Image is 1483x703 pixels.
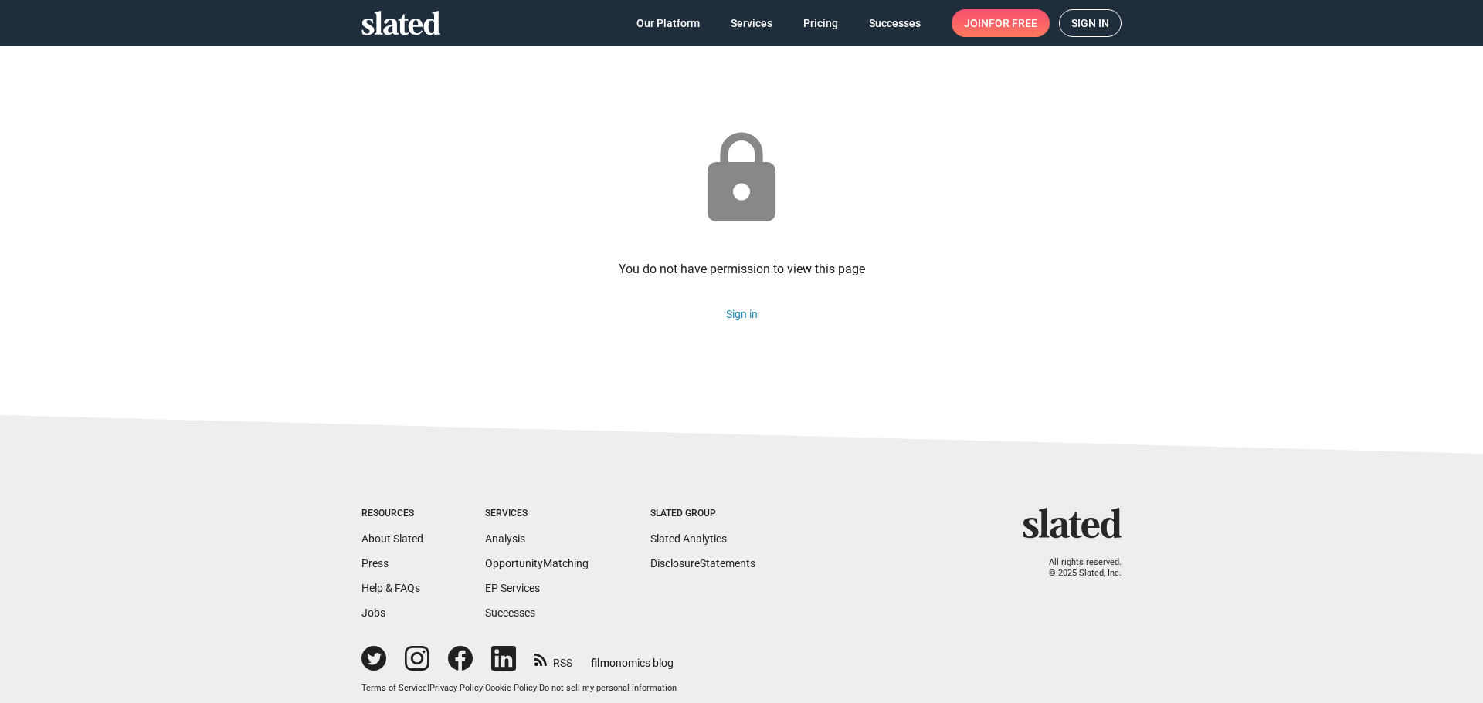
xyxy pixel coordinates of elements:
[650,557,755,569] a: DisclosureStatements
[361,582,420,594] a: Help & FAQs
[718,9,785,37] a: Services
[1033,557,1122,580] p: All rights reserved. © 2025 Slated, Inc.
[869,9,921,37] span: Successes
[650,532,727,545] a: Slated Analytics
[361,532,423,545] a: About Slated
[361,683,427,693] a: Terms of Service
[989,9,1037,37] span: for free
[429,683,483,693] a: Privacy Policy
[791,9,850,37] a: Pricing
[803,9,838,37] span: Pricing
[427,683,429,693] span: |
[361,557,389,569] a: Press
[485,557,589,569] a: OpportunityMatching
[591,644,674,671] a: filmonomics blog
[485,532,525,545] a: Analysis
[1059,9,1122,37] a: Sign in
[361,607,385,619] a: Jobs
[537,683,539,693] span: |
[857,9,933,37] a: Successes
[624,9,712,37] a: Our Platform
[483,683,485,693] span: |
[361,508,423,520] div: Resources
[731,9,772,37] span: Services
[650,508,755,520] div: Slated Group
[485,582,540,594] a: EP Services
[485,683,537,693] a: Cookie Policy
[485,508,589,520] div: Services
[619,261,865,277] div: You do not have permission to view this page
[1071,10,1109,36] span: Sign in
[726,308,758,320] a: Sign in
[539,683,677,695] button: Do not sell my personal information
[485,607,535,619] a: Successes
[691,128,792,230] mat-icon: lock
[534,647,572,671] a: RSS
[952,9,1050,37] a: Joinfor free
[964,9,1037,37] span: Join
[636,9,700,37] span: Our Platform
[591,657,609,669] span: film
